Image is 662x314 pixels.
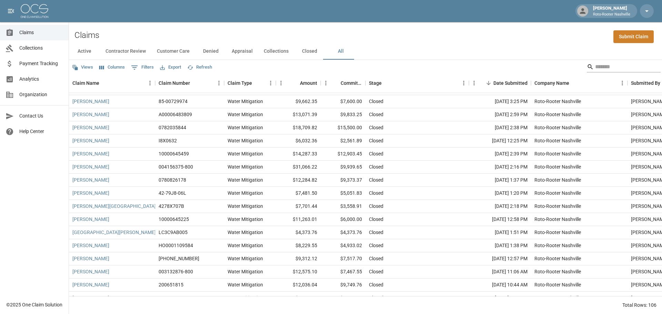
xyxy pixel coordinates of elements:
button: Sort [99,78,109,88]
div: Submitted By [631,73,660,93]
div: $4,373.76 [321,226,365,239]
div: Claim Type [224,73,276,93]
div: 004156375-800 [159,163,193,170]
button: Sort [331,78,341,88]
button: Collections [258,43,294,60]
div: © 2025 One Claim Solution [6,301,62,308]
div: $4,933.02 [321,239,365,252]
div: Closed [369,203,383,210]
button: Appraisal [226,43,258,60]
div: Amount [300,73,317,93]
div: Water Mitigation [228,137,263,144]
div: Closed [369,176,383,183]
button: Menu [321,78,331,88]
div: I8X0632 [159,137,177,144]
div: $7,701.44 [276,200,321,213]
div: [DATE] 1:37 PM [469,174,531,187]
a: [PERSON_NAME] [72,190,109,196]
button: Sort [290,78,300,88]
div: Closed [369,137,383,144]
div: Water Mitigation [228,190,263,196]
a: [PERSON_NAME][GEOGRAPHIC_DATA] [72,203,156,210]
div: $18,709.82 [276,121,321,134]
div: $12,575.10 [276,265,321,278]
div: Water Mitigation [228,150,263,157]
div: Water Mitigation [228,281,263,288]
div: Water Mitigation [228,294,263,301]
div: Roto-Rooter Nashville [534,190,581,196]
div: Search [587,61,661,74]
div: [DATE] 12:57 PM [469,252,531,265]
div: Closed [369,255,383,262]
div: $3,812.47 [321,292,365,305]
span: Collections [19,44,63,52]
button: Show filters [129,62,156,73]
div: 10000645459 [159,150,189,157]
div: [DATE] 2:39 PM [469,148,531,161]
div: $9,939.65 [321,161,365,174]
div: Closed [369,124,383,131]
div: $7,600.00 [321,95,365,108]
div: Water Mitigation [228,216,263,223]
div: $15,500.00 [321,121,365,134]
button: Sort [382,78,391,88]
div: Amount [276,73,321,93]
div: Claim Name [69,73,155,93]
button: Sort [484,78,493,88]
div: [DATE] 3:25 PM [469,95,531,108]
div: Closed [369,229,383,236]
div: Roto-Rooter Nashville [534,268,581,275]
div: $31,066.22 [276,161,321,174]
div: Water Mitigation [228,203,263,210]
button: Select columns [98,62,127,73]
div: $9,373.37 [321,174,365,187]
div: 003132876-800 [159,268,193,275]
div: Closed [369,150,383,157]
button: Sort [569,78,579,88]
div: Roto-Rooter Nashville [534,163,581,170]
div: $12,903.45 [321,148,365,161]
div: [DATE] 1:51 PM [469,226,531,239]
a: [PERSON_NAME] [72,242,109,249]
div: [DATE] 12:58 PM [469,213,531,226]
div: [DATE] 2:59 PM [469,108,531,121]
div: $6,000.00 [321,213,365,226]
div: $2,561.89 [321,134,365,148]
div: Closed [369,268,383,275]
div: Water Mitigation [228,163,263,170]
a: [PERSON_NAME] [72,216,109,223]
div: [DATE] 10:44 AM [469,278,531,292]
div: $9,833.25 [321,108,365,121]
span: Contact Us [19,112,63,120]
img: ocs-logo-white-transparent.png [21,4,48,18]
div: Committed Amount [321,73,365,93]
div: LC3C9AB005 [159,229,188,236]
div: $7,481.50 [276,187,321,200]
div: Closed [369,281,383,288]
div: $13,071.39 [276,108,321,121]
div: 300-0837651-2024 [159,255,199,262]
div: Roto-Rooter Nashville [534,281,581,288]
a: Submit Claim [613,30,654,43]
div: 4278X707B [159,203,184,210]
button: Export [158,62,183,73]
div: A00006483809 [159,111,192,118]
div: Roto-Rooter Nashville [534,98,581,105]
div: Water Mitigation [228,242,263,249]
a: [PERSON_NAME] [72,163,109,170]
button: Active [69,43,100,60]
div: Date Submitted [493,73,528,93]
div: Date Submitted [469,73,531,93]
div: Company Name [531,73,628,93]
div: $7,467.55 [321,265,365,278]
div: Roto-Rooter Nashville [534,176,581,183]
button: Sort [190,78,200,88]
div: Claim Name [72,73,99,93]
a: [PERSON_NAME] [72,281,109,288]
div: Roto-Rooter Nashville [534,294,581,301]
button: open drawer [4,4,18,18]
div: [PERSON_NAME] [590,5,633,17]
span: Organization [19,91,63,98]
div: Committed Amount [341,73,362,93]
div: 85-00729974 [159,98,188,105]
